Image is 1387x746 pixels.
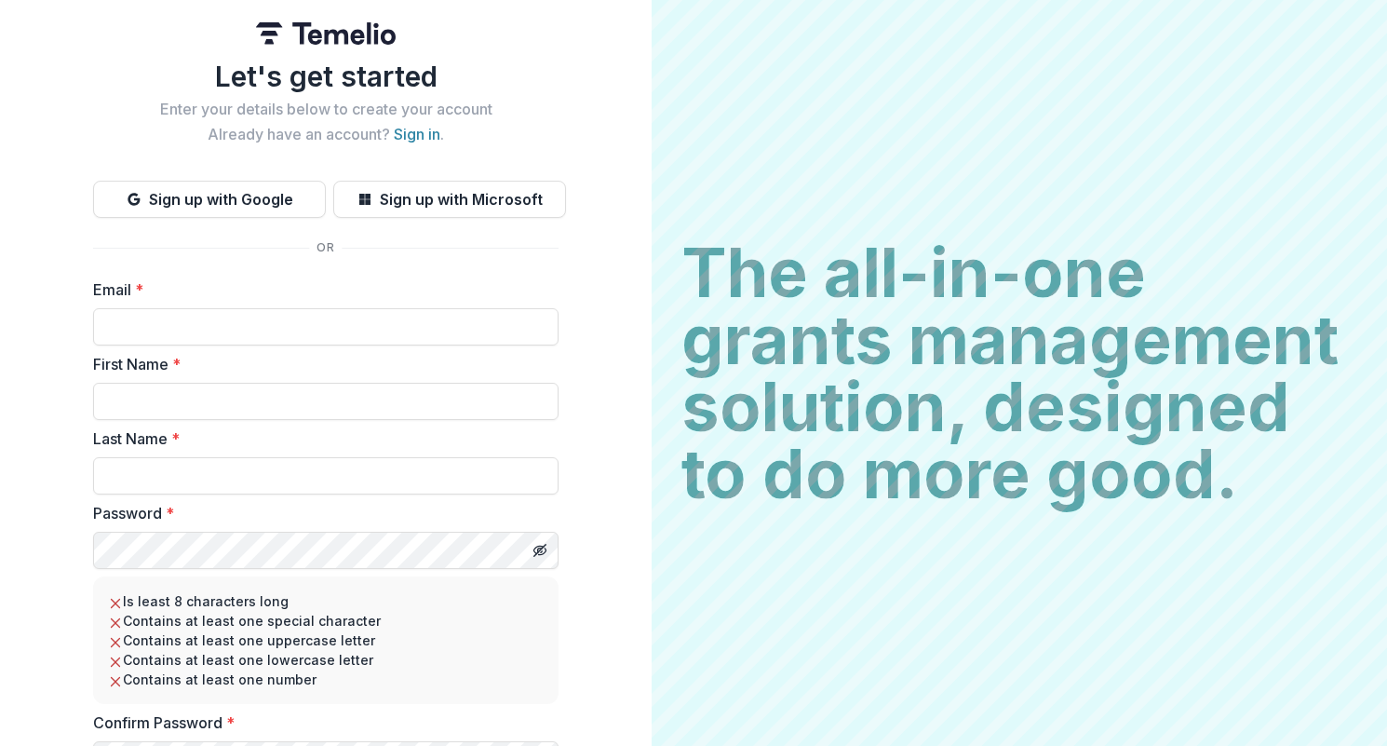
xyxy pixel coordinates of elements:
button: Sign up with Microsoft [333,181,566,218]
h2: Enter your details below to create your account [93,101,559,118]
li: Contains at least one special character [108,611,544,631]
button: Sign up with Google [93,181,326,218]
h1: Let's get started [93,60,559,93]
label: Confirm Password [93,712,547,734]
li: Is least 8 characters long [108,591,544,611]
label: First Name [93,353,547,375]
label: Last Name [93,427,547,450]
button: Toggle password visibility [525,536,555,565]
li: Contains at least one uppercase letter [108,631,544,650]
h2: Already have an account? . [93,126,559,143]
label: Email [93,278,547,301]
li: Contains at least one number [108,670,544,689]
li: Contains at least one lowercase letter [108,650,544,670]
a: Sign in [394,125,440,143]
img: Temelio [256,22,396,45]
label: Password [93,502,547,524]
